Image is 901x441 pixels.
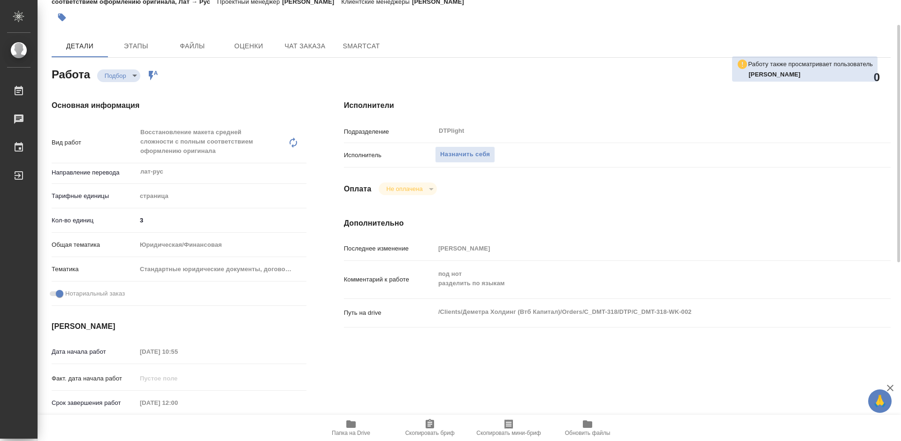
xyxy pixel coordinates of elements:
[868,389,892,413] button: 🙏
[52,216,137,225] p: Кол-во единиц
[52,265,137,274] p: Тематика
[52,100,306,111] h4: Основная информация
[226,40,271,52] span: Оценки
[344,100,891,111] h4: Исполнители
[52,347,137,357] p: Дата начала работ
[52,321,306,332] h4: [PERSON_NAME]
[65,289,125,298] span: Нотариальный заказ
[114,40,159,52] span: Этапы
[379,182,436,195] div: Подбор
[52,168,137,177] p: Направление перевода
[872,391,888,411] span: 🙏
[748,60,873,69] p: Работу также просматривает пользователь
[748,71,801,78] b: [PERSON_NAME]
[52,398,137,408] p: Срок завершения работ
[344,127,435,137] p: Подразделение
[52,240,137,250] p: Общая тематика
[52,7,72,28] button: Добавить тэг
[405,430,454,436] span: Скопировать бриф
[332,430,370,436] span: Папка на Drive
[565,430,611,436] span: Обновить файлы
[344,244,435,253] p: Последнее изменение
[137,372,219,385] input: Пустое поле
[137,345,219,358] input: Пустое поле
[344,183,372,195] h4: Оплата
[137,396,219,410] input: Пустое поле
[344,308,435,318] p: Путь на drive
[435,146,495,163] button: Назначить себя
[52,138,137,147] p: Вид работ
[383,185,425,193] button: Не оплачена
[102,72,129,80] button: Подбор
[52,191,137,201] p: Тарифные единицы
[344,275,435,284] p: Комментарий к работе
[390,415,469,441] button: Скопировать бриф
[283,40,328,52] span: Чат заказа
[344,218,891,229] h4: Дополнительно
[748,70,873,79] p: Архипова Екатерина
[476,430,541,436] span: Скопировать мини-бриф
[435,304,845,320] textarea: /Clients/Деметра Холдинг (Втб Капитал)/Orders/C_DMT-318/DTP/C_DMT-318-WK-002
[52,65,90,82] h2: Работа
[52,374,137,383] p: Факт. дата начала работ
[469,415,548,441] button: Скопировать мини-бриф
[137,237,306,253] div: Юридическая/Финансовая
[170,40,215,52] span: Файлы
[97,69,140,82] div: Подбор
[435,242,845,255] input: Пустое поле
[440,149,490,160] span: Назначить себя
[137,261,306,277] div: Стандартные юридические документы, договоры, уставы
[339,40,384,52] span: SmartCat
[435,266,845,291] textarea: под нот разделить по языкам
[312,415,390,441] button: Папка на Drive
[548,415,627,441] button: Обновить файлы
[137,188,306,204] div: страница
[137,213,306,227] input: ✎ Введи что-нибудь
[57,40,102,52] span: Детали
[344,151,435,160] p: Исполнитель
